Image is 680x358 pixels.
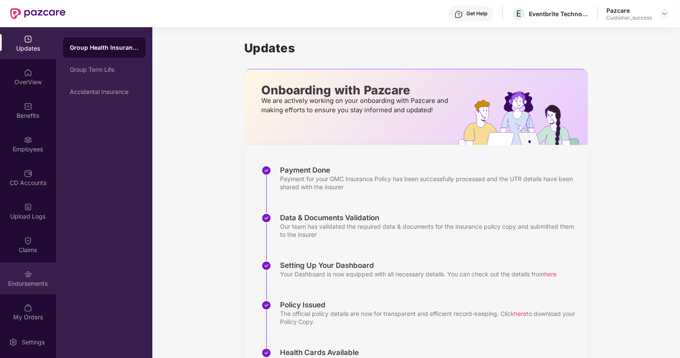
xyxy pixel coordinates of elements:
[280,310,580,326] div: The official policy details are now for transparent and efficient record-keeping. Click to downlo...
[24,270,32,278] img: svg+xml;base64,PHN2ZyBpZD0iRW5kb3JzZW1lbnRzIiB4bWxucz0iaHR0cDovL3d3dy53My5vcmcvMjAwMC9zdmciIHdpZH...
[70,88,139,95] div: Accidental Insurance
[261,300,271,310] img: svg+xml;base64,PHN2ZyBpZD0iU3RlcC1Eb25lLTMyeDMyIiB4bWxucz0iaHR0cDovL3d3dy53My5vcmcvMjAwMC9zdmciIH...
[280,261,557,270] div: Setting Up Your Dashboard
[261,86,451,94] p: Onboarding with Pazcare
[24,304,32,312] img: svg+xml;base64,PHN2ZyBpZD0iTXlfT3JkZXJzIiBkYXRhLW5hbWU9Ik15IE9yZGVycyIgeG1sbnM9Imh0dHA6Ly93d3cudz...
[261,165,271,176] img: svg+xml;base64,PHN2ZyBpZD0iU3RlcC1Eb25lLTMyeDMyIiB4bWxucz0iaHR0cDovL3d3dy53My5vcmcvMjAwMC9zdmciIH...
[280,213,580,222] div: Data & Documents Validation
[24,68,32,77] img: svg+xml;base64,PHN2ZyBpZD0iSG9tZSIgeG1sbnM9Imh0dHA6Ly93d3cudzMub3JnLzIwMDAvc3ZnIiB3aWR0aD0iMjAiIG...
[606,14,652,21] div: Customer_success
[70,43,139,52] div: Group Health Insurance
[280,348,580,357] div: Health Cards Available
[70,66,139,73] div: Group Term Life
[24,169,32,178] img: svg+xml;base64,PHN2ZyBpZD0iQ0RfQWNjb3VudHMiIGRhdGEtbmFtZT0iQ0QgQWNjb3VudHMiIHhtbG5zPSJodHRwOi8vd3...
[280,300,580,310] div: Policy Issued
[280,222,580,239] div: Our team has validated the required data & documents for the insurance policy copy and submitted ...
[24,203,32,211] img: svg+xml;base64,PHN2ZyBpZD0iVXBsb2FkX0xvZ3MiIGRhdGEtbmFtZT0iVXBsb2FkIExvZ3MiIHhtbG5zPSJodHRwOi8vd3...
[544,270,557,278] span: here
[244,41,588,55] h1: Updates
[454,10,463,19] img: svg+xml;base64,PHN2ZyBpZD0iSGVscC0zMngzMiIgeG1sbnM9Imh0dHA6Ly93d3cudzMub3JnLzIwMDAvc3ZnIiB3aWR0aD...
[10,8,66,19] img: New Pazcare Logo
[24,102,32,111] img: svg+xml;base64,PHN2ZyBpZD0iQmVuZWZpdHMiIHhtbG5zPSJodHRwOi8vd3d3LnczLm9yZy8yMDAwL3N2ZyIgd2lkdGg9Ij...
[466,10,487,17] div: Get Help
[261,261,271,271] img: svg+xml;base64,PHN2ZyBpZD0iU3RlcC1Eb25lLTMyeDMyIiB4bWxucz0iaHR0cDovL3d3dy53My5vcmcvMjAwMC9zdmciIH...
[261,213,271,223] img: svg+xml;base64,PHN2ZyBpZD0iU3RlcC1Eb25lLTMyeDMyIiB4bWxucz0iaHR0cDovL3d3dy53My5vcmcvMjAwMC9zdmciIH...
[517,9,522,19] span: E
[19,338,47,347] div: Settings
[458,91,588,145] img: hrOnboarding
[514,310,526,317] span: here
[280,175,580,191] div: Payment for your GMC Insurance Policy has been successfully processed and the UTR details have be...
[280,165,580,175] div: Payment Done
[9,338,17,347] img: svg+xml;base64,PHN2ZyBpZD0iU2V0dGluZy0yMHgyMCIgeG1sbnM9Imh0dHA6Ly93d3cudzMub3JnLzIwMDAvc3ZnIiB3aW...
[24,236,32,245] img: svg+xml;base64,PHN2ZyBpZD0iQ2xhaW0iIHhtbG5zPSJodHRwOi8vd3d3LnczLm9yZy8yMDAwL3N2ZyIgd2lkdGg9IjIwIi...
[24,136,32,144] img: svg+xml;base64,PHN2ZyBpZD0iRW1wbG95ZWVzIiB4bWxucz0iaHR0cDovL3d3dy53My5vcmcvMjAwMC9zdmciIHdpZHRoPS...
[606,6,652,14] div: Pazcare
[661,10,668,17] img: svg+xml;base64,PHN2ZyBpZD0iRHJvcGRvd24tMzJ4MzIiIHhtbG5zPSJodHRwOi8vd3d3LnczLm9yZy8yMDAwL3N2ZyIgd2...
[529,10,589,18] div: Eventbrite Technologies India Private Limited
[24,35,32,43] img: svg+xml;base64,PHN2ZyBpZD0iVXBkYXRlZCIgeG1sbnM9Imh0dHA6Ly93d3cudzMub3JnLzIwMDAvc3ZnIiB3aWR0aD0iMj...
[280,270,557,278] div: Your Dashboard is now equipped with all necessary details. You can check out the details from
[261,96,451,115] p: We are actively working on your onboarding with Pazcare and making efforts to ensure you stay inf...
[261,348,271,358] img: svg+xml;base64,PHN2ZyBpZD0iU3RlcC1Eb25lLTMyeDMyIiB4bWxucz0iaHR0cDovL3d3dy53My5vcmcvMjAwMC9zdmciIH...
